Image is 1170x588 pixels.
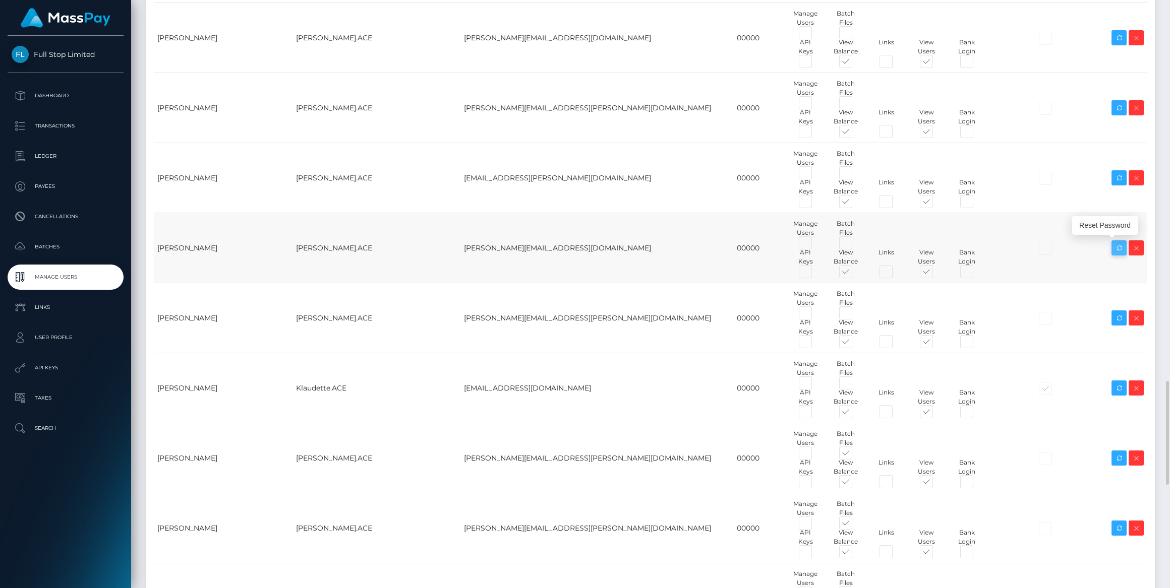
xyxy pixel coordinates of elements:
p: Batches [12,239,120,254]
div: API Keys [785,318,826,336]
div: Batch Files [826,569,866,587]
div: Links [866,248,906,266]
div: View Users [906,528,947,546]
div: Batch Files [826,219,866,237]
div: Bank Login [947,458,987,476]
div: Bank Login [947,38,987,56]
div: Manage Users [785,289,826,307]
td: Klaudette.ACE [292,353,461,423]
a: Cancellations [8,204,124,229]
td: [PERSON_NAME] [154,213,292,283]
p: Links [12,300,120,315]
a: Transactions [8,113,124,139]
div: Manage Users [785,499,826,517]
td: [PERSON_NAME][EMAIL_ADDRESS][PERSON_NAME][DOMAIN_NAME] [460,423,733,493]
a: Ledger [8,144,124,169]
div: Manage Users [785,79,826,97]
div: View Users [906,388,947,406]
div: Reset Password [1072,216,1138,235]
div: View Users [906,248,947,266]
td: 00000 [733,353,790,423]
td: [PERSON_NAME] [154,3,292,73]
p: API Keys [12,360,120,375]
td: 00000 [733,283,790,353]
a: Links [8,295,124,320]
a: Payees [8,174,124,199]
td: [PERSON_NAME][EMAIL_ADDRESS][DOMAIN_NAME] [460,213,733,283]
span: Full Stop Limited [8,50,124,59]
div: Batch Files [826,149,866,167]
p: Search [12,421,120,436]
a: User Profile [8,325,124,350]
td: [PERSON_NAME] [154,423,292,493]
div: API Keys [785,108,826,126]
td: 00000 [733,143,790,213]
div: Manage Users [785,569,826,587]
div: View Users [906,178,947,196]
div: Bank Login [947,108,987,126]
td: [PERSON_NAME] [154,283,292,353]
div: Batch Files [826,79,866,97]
p: Payees [12,179,120,194]
img: Full Stop Limited [12,46,29,63]
div: Manage Users [785,429,826,447]
td: [PERSON_NAME][EMAIL_ADDRESS][PERSON_NAME][DOMAIN_NAME] [460,283,733,353]
div: Links [866,178,906,196]
div: Links [866,38,906,56]
div: Bank Login [947,318,987,336]
p: Cancellations [12,209,120,224]
div: Bank Login [947,178,987,196]
td: [EMAIL_ADDRESS][DOMAIN_NAME] [460,353,733,423]
a: Manage Users [8,265,124,290]
div: View Balance [826,528,866,546]
td: [PERSON_NAME] [154,143,292,213]
td: 00000 [733,493,790,563]
div: View Balance [826,318,866,336]
div: View Balance [826,388,866,406]
td: 00000 [733,213,790,283]
td: [PERSON_NAME].ACE [292,143,461,213]
div: Bank Login [947,528,987,546]
td: [PERSON_NAME].ACE [292,423,461,493]
div: API Keys [785,38,826,56]
td: [PERSON_NAME].ACE [292,493,461,563]
div: API Keys [785,178,826,196]
td: [PERSON_NAME] [154,73,292,143]
div: Manage Users [785,9,826,27]
p: Ledger [12,149,120,164]
a: Search [8,416,124,441]
td: [PERSON_NAME][EMAIL_ADDRESS][DOMAIN_NAME] [460,3,733,73]
div: API Keys [785,458,826,476]
td: [PERSON_NAME][EMAIL_ADDRESS][PERSON_NAME][DOMAIN_NAME] [460,493,733,563]
div: API Keys [785,248,826,266]
p: Manage Users [12,270,120,285]
td: [PERSON_NAME].ACE [292,283,461,353]
div: Links [866,108,906,126]
a: Batches [8,234,124,259]
div: Batch Files [826,9,866,27]
div: Links [866,318,906,336]
div: Batch Files [826,429,866,447]
div: Manage Users [785,219,826,237]
a: Dashboard [8,83,124,108]
div: View Users [906,38,947,56]
div: Batch Files [826,289,866,307]
p: Transactions [12,118,120,134]
div: API Keys [785,528,826,546]
td: [PERSON_NAME] [154,493,292,563]
td: [PERSON_NAME].ACE [292,3,461,73]
div: Manage Users [785,359,826,377]
td: [PERSON_NAME].ACE [292,73,461,143]
td: [EMAIL_ADDRESS][PERSON_NAME][DOMAIN_NAME] [460,143,733,213]
div: Bank Login [947,248,987,266]
td: [PERSON_NAME].ACE [292,213,461,283]
td: [PERSON_NAME][EMAIL_ADDRESS][PERSON_NAME][DOMAIN_NAME] [460,73,733,143]
p: Taxes [12,390,120,406]
div: View Balance [826,38,866,56]
p: User Profile [12,330,120,345]
div: Bank Login [947,388,987,406]
div: View Balance [826,248,866,266]
div: Manage Users [785,149,826,167]
td: 00000 [733,423,790,493]
div: Links [866,388,906,406]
